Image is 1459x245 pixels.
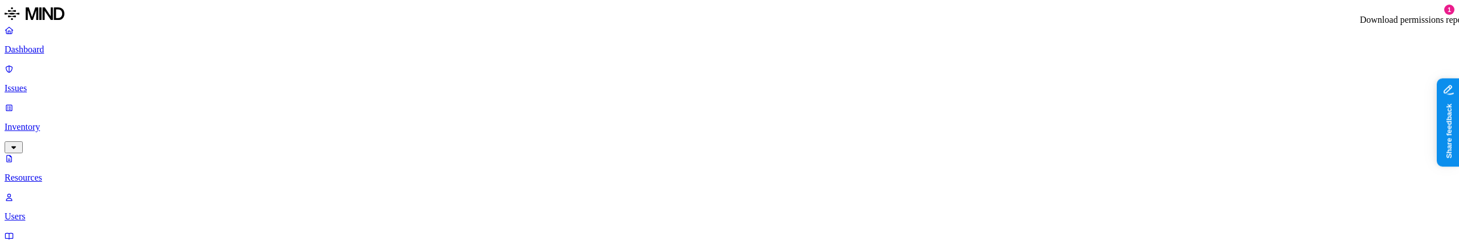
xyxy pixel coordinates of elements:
p: Issues [5,83,1454,93]
a: Resources [5,153,1454,183]
p: Resources [5,173,1454,183]
p: Inventory [5,122,1454,132]
p: Dashboard [5,44,1454,55]
a: Issues [5,64,1454,93]
p: Users [5,211,1454,222]
a: Inventory [5,103,1454,152]
a: MIND [5,5,1454,25]
img: MIND [5,5,64,23]
a: Dashboard [5,25,1454,55]
a: Users [5,192,1454,222]
div: 1 [1444,5,1454,15]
